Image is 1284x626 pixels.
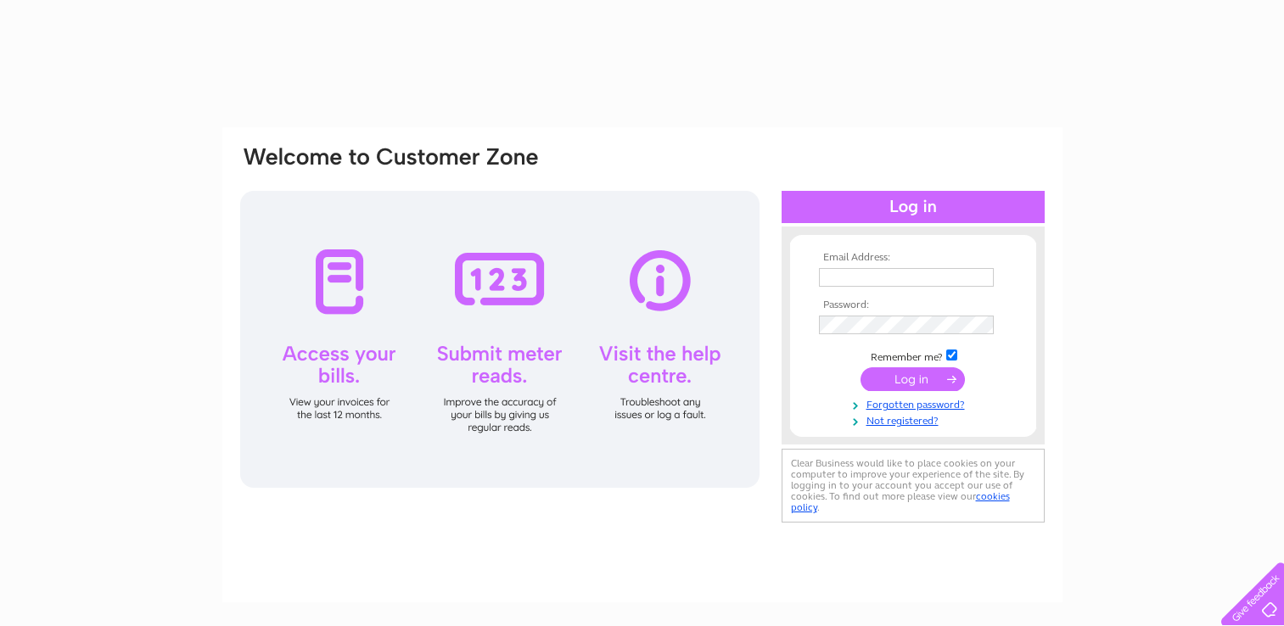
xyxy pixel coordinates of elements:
th: Password: [815,299,1012,311]
a: Forgotten password? [819,395,1012,411]
input: Submit [861,367,965,391]
th: Email Address: [815,252,1012,264]
div: Clear Business would like to place cookies on your computer to improve your experience of the sit... [782,449,1045,523]
a: cookies policy [791,490,1010,513]
td: Remember me? [815,347,1012,364]
a: Not registered? [819,411,1012,428]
